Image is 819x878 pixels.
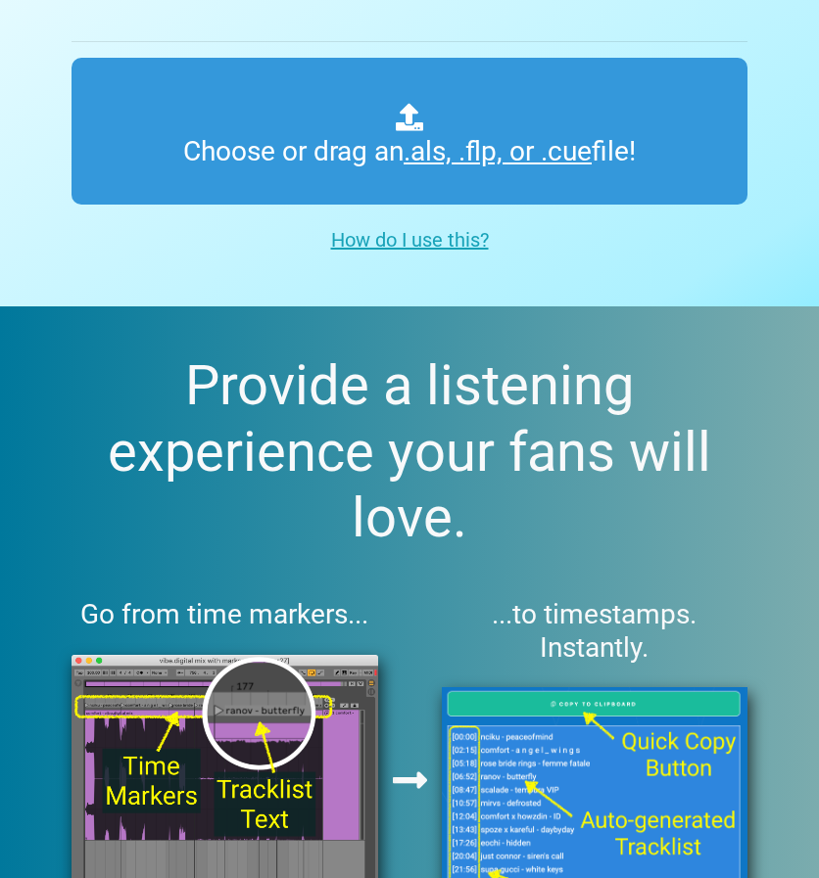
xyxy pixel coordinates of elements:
[442,598,748,664] h3: ...to timestamps. Instantly.
[47,353,772,551] h2: Provide a listening experience your fans will love.
[331,228,489,252] u: How do I use this?
[72,598,378,631] h3: Go from time markers...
